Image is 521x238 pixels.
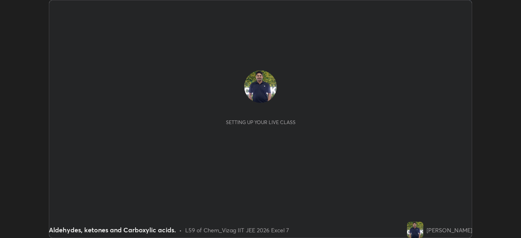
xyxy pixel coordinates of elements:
div: Setting up your live class [226,119,296,125]
img: 62d1efffd37040b885fa3e8d7df1966b.jpg [407,222,423,238]
div: L59 of Chem_Vizag IIT JEE 2026 Excel 7 [185,226,289,234]
div: [PERSON_NAME] [427,226,472,234]
div: • [179,226,182,234]
div: Aldehydes, ketones and Carboxylic acids. [49,225,176,235]
img: 62d1efffd37040b885fa3e8d7df1966b.jpg [244,70,277,103]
